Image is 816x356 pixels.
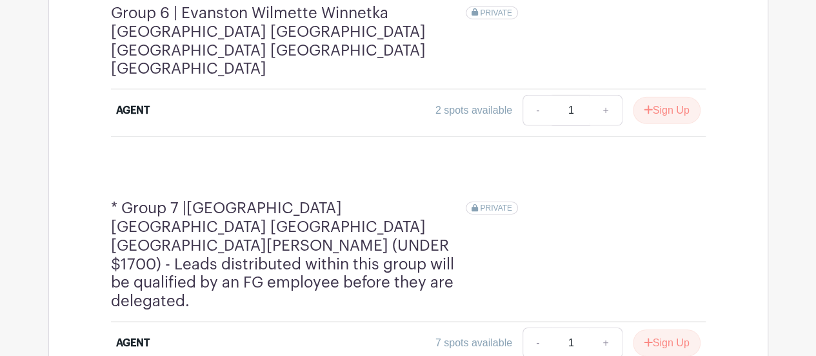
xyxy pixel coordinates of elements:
[633,97,701,124] button: Sign Up
[480,204,512,213] span: PRIVATE
[116,103,150,118] div: AGENT
[435,103,512,118] div: 2 spots available
[480,8,512,17] span: PRIVATE
[111,4,466,78] h4: Group 6 | Evanston Wilmette Winnetka [GEOGRAPHIC_DATA] [GEOGRAPHIC_DATA] [GEOGRAPHIC_DATA] [GEOGR...
[522,95,552,126] a: -
[435,335,512,351] div: 7 spots available
[116,335,150,351] div: AGENT
[111,199,466,311] h4: * Group 7 |[GEOGRAPHIC_DATA] [GEOGRAPHIC_DATA] [GEOGRAPHIC_DATA] [GEOGRAPHIC_DATA][PERSON_NAME] (...
[590,95,622,126] a: +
